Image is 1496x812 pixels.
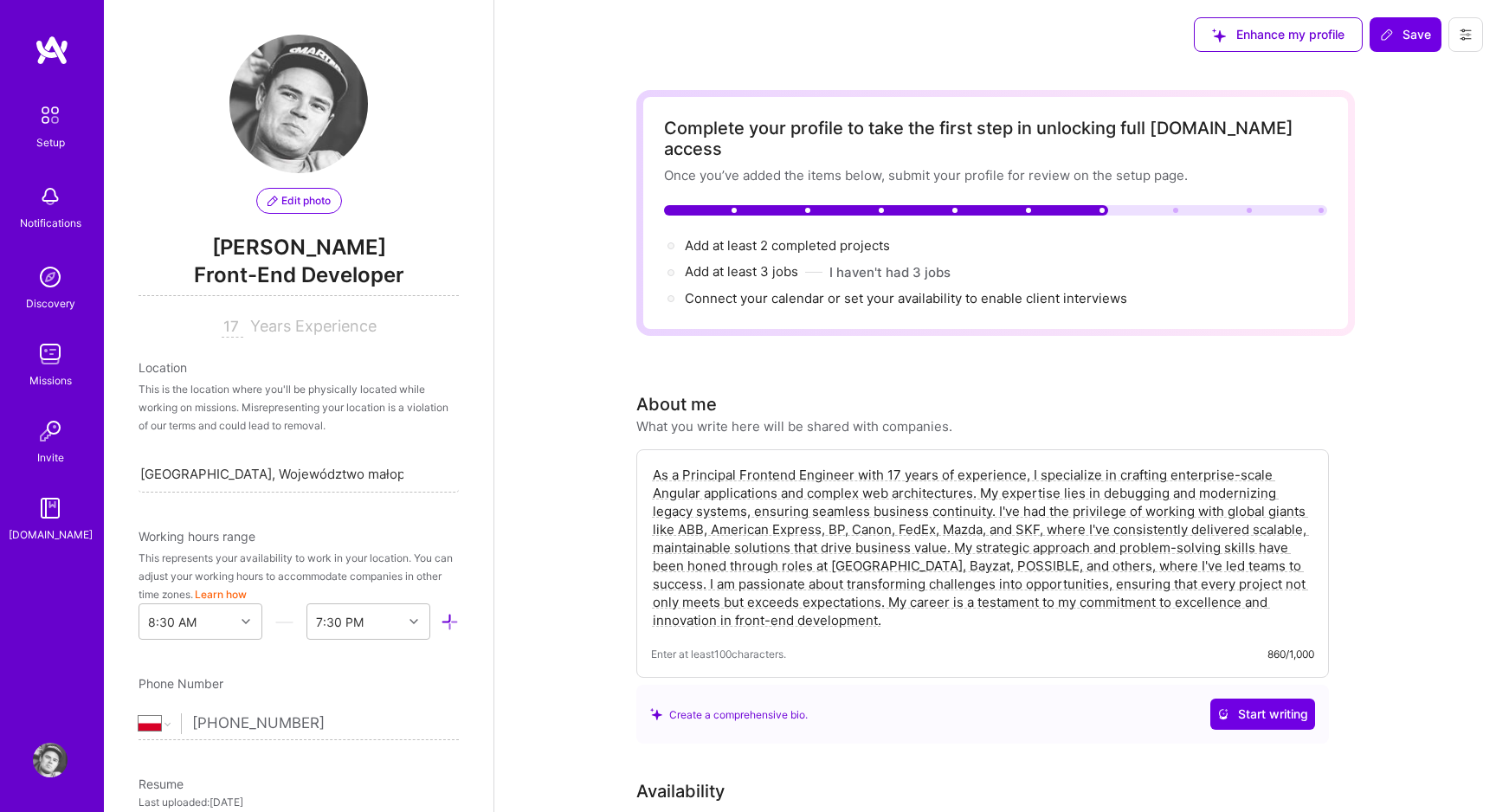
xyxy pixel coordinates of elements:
[636,391,717,417] div: About me
[139,261,459,296] span: Front-End Developer
[36,133,65,151] div: Setup
[33,179,68,214] img: bell
[29,371,72,390] div: Missions
[650,708,662,720] i: icon SuggestedTeams
[1210,699,1315,730] button: Start writing
[651,464,1314,631] textarea: As a Principal Frontend Engineer with 17 years of experience, I specialize in crafting enterprise...
[256,188,342,214] button: Edit photo
[139,793,459,811] div: Last uploaded: [DATE]
[33,743,68,777] img: User Avatar
[1370,17,1441,52] button: Save
[1217,708,1229,720] i: icon CrystalBallWhite
[33,414,68,448] img: Invite
[685,290,1127,306] span: Connect your calendar or set your availability to enable client interviews
[33,337,68,371] img: teamwork
[650,706,808,724] div: Create a comprehensive bio.
[32,97,68,133] img: setup
[829,263,951,281] button: I haven't had 3 jobs
[37,448,64,467] div: Invite
[195,585,247,603] button: Learn how
[222,317,243,338] input: XX
[192,699,459,749] input: +1 (000) 000-0000
[275,613,293,631] i: icon HorizontalInLineDivider
[250,317,377,335] span: Years Experience
[26,294,75,313] div: Discovery
[685,237,890,254] span: Add at least 2 completed projects
[9,525,93,544] div: [DOMAIN_NAME]
[636,417,952,435] div: What you write here will be shared with companies.
[636,778,725,804] div: Availability
[148,613,197,631] div: 8:30 AM
[29,743,72,777] a: User Avatar
[229,35,368,173] img: User Avatar
[139,380,459,435] div: This is the location where you'll be physically located while working on missions. Misrepresentin...
[33,260,68,294] img: discovery
[685,263,798,280] span: Add at least 3 jobs
[139,549,459,603] div: This represents your availability to work in your location. You can adjust your working hours to ...
[664,118,1327,159] div: Complete your profile to take the first step in unlocking full [DOMAIN_NAME] access
[33,491,68,525] img: guide book
[1267,645,1314,663] div: 860/1,000
[409,617,418,626] i: icon Chevron
[139,529,255,544] span: Working hours range
[139,235,459,261] span: [PERSON_NAME]
[1217,706,1308,723] span: Start writing
[268,196,278,206] i: icon PencilPurple
[139,358,459,377] div: Location
[664,166,1327,184] div: Once you’ve added the items below, submit your profile for review on the setup page.
[268,193,331,209] span: Edit photo
[651,645,786,663] span: Enter at least 100 characters.
[139,777,184,791] span: Resume
[35,35,69,66] img: logo
[139,676,223,691] span: Phone Number
[1380,26,1431,43] span: Save
[20,214,81,232] div: Notifications
[242,617,250,626] i: icon Chevron
[316,613,364,631] div: 7:30 PM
